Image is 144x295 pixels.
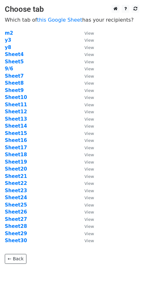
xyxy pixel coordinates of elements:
[5,123,27,129] a: Sheet14
[5,37,11,43] a: y3
[5,166,27,172] a: Sheet20
[84,88,94,93] small: View
[5,231,27,236] a: Sheet29
[84,203,94,207] small: View
[78,45,94,50] a: View
[5,52,24,57] a: Sheet4
[84,174,94,179] small: View
[78,66,94,72] a: View
[5,137,27,143] strong: Sheet16
[84,195,94,200] small: View
[5,180,27,186] a: Sheet22
[78,188,94,193] a: View
[78,209,94,215] a: View
[84,102,94,107] small: View
[5,173,27,179] a: Sheet21
[5,45,11,50] a: y8
[78,30,94,36] a: View
[5,88,24,93] strong: Sheet9
[78,109,94,115] a: View
[84,238,94,243] small: View
[5,73,24,79] a: Sheet7
[78,52,94,57] a: View
[5,223,27,229] a: Sheet28
[5,152,27,158] a: Sheet18
[84,167,94,172] small: View
[5,209,27,215] a: Sheet26
[78,180,94,186] a: View
[5,17,139,23] p: Which tab of has your recipients?
[5,109,27,115] a: Sheet12
[5,95,27,100] a: Sheet10
[84,224,94,229] small: View
[78,123,94,129] a: View
[78,231,94,236] a: View
[84,60,94,64] small: View
[78,159,94,165] a: View
[84,52,94,57] small: View
[5,66,13,72] a: 9/6
[84,231,94,236] small: View
[5,130,27,136] a: Sheet15
[78,37,94,43] a: View
[78,202,94,208] a: View
[84,145,94,150] small: View
[84,95,94,100] small: View
[5,116,27,122] a: Sheet13
[84,81,94,86] small: View
[78,195,94,200] a: View
[78,102,94,108] a: View
[78,88,94,93] a: View
[84,152,94,157] small: View
[5,30,13,36] a: m2
[5,5,139,14] h3: Choose tab
[84,188,94,193] small: View
[5,188,27,193] a: Sheet23
[78,95,94,100] a: View
[5,59,24,65] a: Sheet5
[78,130,94,136] a: View
[5,202,27,208] strong: Sheet25
[5,238,27,243] a: Sheet30
[78,216,94,222] a: View
[5,102,27,108] a: Sheet11
[78,116,94,122] a: View
[78,166,94,172] a: View
[78,152,94,158] a: View
[78,173,94,179] a: View
[84,67,94,71] small: View
[78,223,94,229] a: View
[84,181,94,186] small: View
[84,210,94,214] small: View
[78,80,94,86] a: View
[5,145,27,151] a: Sheet17
[78,73,94,79] a: View
[5,159,27,165] a: Sheet19
[84,31,94,36] small: View
[84,124,94,129] small: View
[84,109,94,114] small: View
[84,38,94,43] small: View
[37,17,82,23] a: this Google Sheet
[84,217,94,222] small: View
[84,117,94,122] small: View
